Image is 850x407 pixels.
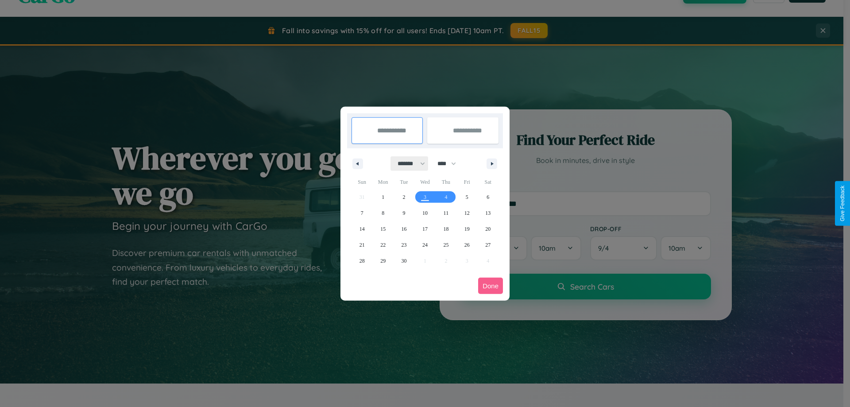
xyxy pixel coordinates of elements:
button: 18 [436,221,456,237]
span: Thu [436,175,456,189]
span: 21 [359,237,365,253]
span: 4 [444,189,447,205]
span: 15 [380,221,386,237]
span: Sun [352,175,372,189]
button: 30 [394,253,414,269]
span: 30 [402,253,407,269]
span: Sat [478,175,498,189]
button: 7 [352,205,372,221]
span: Fri [456,175,477,189]
span: Tue [394,175,414,189]
button: 2 [394,189,414,205]
button: 9 [394,205,414,221]
button: 1 [372,189,393,205]
button: 23 [394,237,414,253]
button: 20 [478,221,498,237]
button: 11 [436,205,456,221]
button: 12 [456,205,477,221]
button: 4 [436,189,456,205]
span: 9 [403,205,406,221]
span: 8 [382,205,384,221]
span: 13 [485,205,491,221]
span: 29 [380,253,386,269]
span: 3 [424,189,426,205]
span: 18 [443,221,448,237]
button: 27 [478,237,498,253]
span: 5 [466,189,468,205]
span: Wed [414,175,435,189]
span: 20 [485,221,491,237]
button: 6 [478,189,498,205]
button: 3 [414,189,435,205]
button: 29 [372,253,393,269]
span: 28 [359,253,365,269]
button: 5 [456,189,477,205]
span: 2 [403,189,406,205]
button: 15 [372,221,393,237]
button: 14 [352,221,372,237]
button: Done [478,278,503,294]
button: 16 [394,221,414,237]
span: 26 [464,237,470,253]
button: 28 [352,253,372,269]
span: 10 [422,205,428,221]
span: 11 [444,205,449,221]
button: 13 [478,205,498,221]
button: 8 [372,205,393,221]
span: 16 [402,221,407,237]
span: 27 [485,237,491,253]
span: 6 [487,189,489,205]
span: 25 [443,237,448,253]
span: 7 [361,205,363,221]
span: 12 [464,205,470,221]
span: 22 [380,237,386,253]
button: 17 [414,221,435,237]
button: 10 [414,205,435,221]
span: 17 [422,221,428,237]
button: 26 [456,237,477,253]
button: 21 [352,237,372,253]
span: 1 [382,189,384,205]
button: 24 [414,237,435,253]
span: 14 [359,221,365,237]
span: 23 [402,237,407,253]
button: 19 [456,221,477,237]
button: 22 [372,237,393,253]
button: 25 [436,237,456,253]
span: 24 [422,237,428,253]
span: 19 [464,221,470,237]
div: Give Feedback [839,186,846,221]
span: Mon [372,175,393,189]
